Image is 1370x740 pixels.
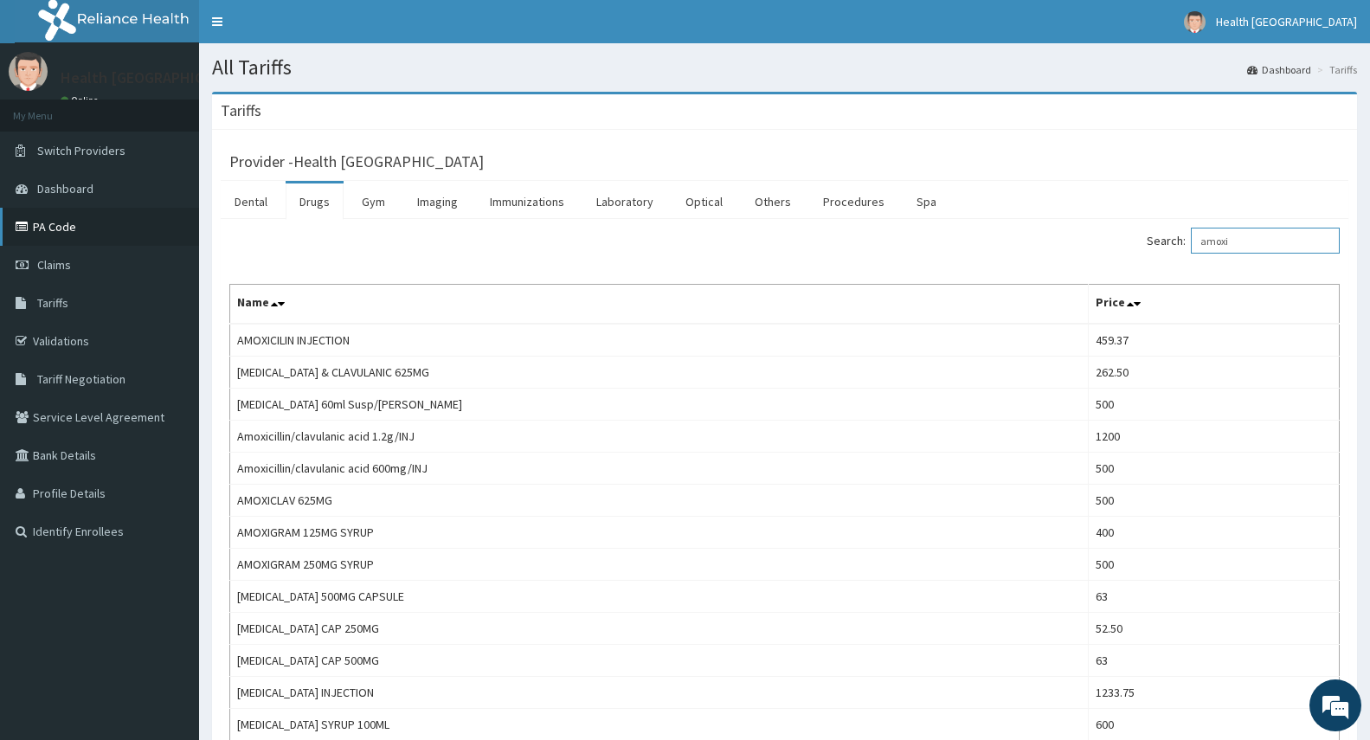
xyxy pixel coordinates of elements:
[903,183,950,220] a: Spa
[1313,62,1357,77] li: Tariffs
[1088,517,1339,549] td: 400
[230,421,1089,453] td: Amoxicillin/clavulanic acid 1.2g/INJ
[1147,228,1340,254] label: Search:
[284,9,325,50] div: Minimize live chat window
[230,357,1089,389] td: [MEDICAL_DATA] & CLAVULANIC 625MG
[672,183,736,220] a: Optical
[1184,11,1206,33] img: User Image
[230,677,1089,709] td: [MEDICAL_DATA] INJECTION
[221,183,281,220] a: Dental
[212,56,1357,79] h1: All Tariffs
[1088,485,1339,517] td: 500
[230,324,1089,357] td: AMOXICILIN INJECTION
[37,295,68,311] span: Tariffs
[582,183,667,220] a: Laboratory
[37,371,125,387] span: Tariff Negotiation
[403,183,472,220] a: Imaging
[1088,324,1339,357] td: 459.37
[37,257,71,273] span: Claims
[9,52,48,91] img: User Image
[1216,14,1357,29] span: Health [GEOGRAPHIC_DATA]
[741,183,805,220] a: Others
[37,143,125,158] span: Switch Providers
[230,485,1089,517] td: AMOXICLAV 625MG
[1088,645,1339,677] td: 63
[230,581,1089,613] td: [MEDICAL_DATA] 500MG CAPSULE
[1191,228,1340,254] input: Search:
[9,473,330,533] textarea: Type your message and hit 'Enter'
[1088,613,1339,645] td: 52.50
[230,549,1089,581] td: AMOXIGRAM 250MG SYRUP
[230,285,1089,325] th: Name
[1247,62,1311,77] a: Dashboard
[32,87,70,130] img: d_794563401_company_1708531726252_794563401
[1088,285,1339,325] th: Price
[61,70,254,86] p: Health [GEOGRAPHIC_DATA]
[1088,421,1339,453] td: 1200
[1088,357,1339,389] td: 262.50
[1088,581,1339,613] td: 63
[230,389,1089,421] td: [MEDICAL_DATA] 60ml Susp/[PERSON_NAME]
[1088,389,1339,421] td: 500
[230,517,1089,549] td: AMOXIGRAM 125MG SYRUP
[37,181,93,196] span: Dashboard
[100,218,239,393] span: We're online!
[809,183,898,220] a: Procedures
[476,183,578,220] a: Immunizations
[221,103,261,119] h3: Tariffs
[61,94,102,106] a: Online
[90,97,291,119] div: Chat with us now
[230,613,1089,645] td: [MEDICAL_DATA] CAP 250MG
[1088,677,1339,709] td: 1233.75
[230,645,1089,677] td: [MEDICAL_DATA] CAP 500MG
[1088,453,1339,485] td: 500
[230,453,1089,485] td: Amoxicillin/clavulanic acid 600mg/INJ
[1088,549,1339,581] td: 500
[348,183,399,220] a: Gym
[229,154,484,170] h3: Provider - Health [GEOGRAPHIC_DATA]
[286,183,344,220] a: Drugs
